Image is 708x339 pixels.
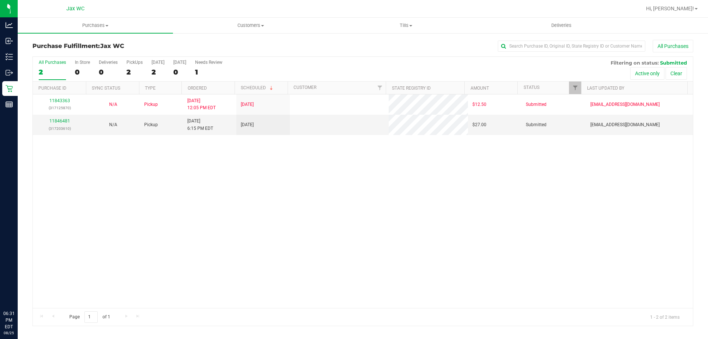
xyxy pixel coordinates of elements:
[498,41,645,52] input: Search Purchase ID, Original ID, State Registry ID or Customer Name...
[75,60,90,65] div: In Store
[7,280,29,302] iframe: Resource center
[3,330,14,336] p: 08/25
[152,68,164,76] div: 2
[173,18,328,33] a: Customers
[6,21,13,29] inline-svg: Analytics
[109,121,117,128] button: N/A
[541,22,582,29] span: Deliveries
[6,101,13,108] inline-svg: Reports
[99,60,118,65] div: Deliveries
[144,121,158,128] span: Pickup
[526,101,546,108] span: Submitted
[195,60,222,65] div: Needs Review
[195,68,222,76] div: 1
[484,18,639,33] a: Deliveries
[472,101,486,108] span: $12.50
[18,22,173,29] span: Purchases
[39,68,66,76] div: 2
[526,121,546,128] span: Submitted
[6,37,13,45] inline-svg: Inbound
[392,86,431,91] a: State Registry ID
[646,6,694,11] span: Hi, [PERSON_NAME]!
[126,60,143,65] div: PickUps
[590,101,660,108] span: [EMAIL_ADDRESS][DOMAIN_NAME]
[173,22,328,29] span: Customers
[644,311,686,322] span: 1 - 2 of 2 items
[173,68,186,76] div: 0
[660,60,687,66] span: Submitted
[32,43,253,49] h3: Purchase Fulfillment:
[109,122,117,127] span: Not Applicable
[92,86,120,91] a: Sync Status
[329,22,483,29] span: Tills
[187,97,216,111] span: [DATE] 12:05 PM EDT
[100,42,124,49] span: Jax WC
[587,86,624,91] a: Last Updated By
[99,68,118,76] div: 0
[37,104,82,111] p: (317125870)
[328,18,483,33] a: Tills
[126,68,143,76] div: 2
[144,101,158,108] span: Pickup
[187,118,213,132] span: [DATE] 6:15 PM EDT
[109,102,117,107] span: Not Applicable
[109,101,117,108] button: N/A
[37,125,82,132] p: (317203610)
[569,82,581,94] a: Filter
[630,67,664,80] button: Active only
[590,121,660,128] span: [EMAIL_ADDRESS][DOMAIN_NAME]
[152,60,164,65] div: [DATE]
[63,311,116,323] span: Page of 1
[471,86,489,91] a: Amount
[145,86,156,91] a: Type
[3,310,14,330] p: 06:31 PM EDT
[666,67,687,80] button: Clear
[75,68,90,76] div: 0
[66,6,84,12] span: Jax WC
[472,121,486,128] span: $27.00
[38,86,66,91] a: Purchase ID
[49,118,70,124] a: 11846481
[294,85,316,90] a: Customer
[241,101,254,108] span: [DATE]
[84,311,98,323] input: 1
[524,85,539,90] a: Status
[39,60,66,65] div: All Purchases
[6,53,13,60] inline-svg: Inventory
[49,98,70,103] a: 11843363
[6,69,13,76] inline-svg: Outbound
[241,85,274,90] a: Scheduled
[374,82,386,94] a: Filter
[241,121,254,128] span: [DATE]
[611,60,659,66] span: Filtering on status:
[6,85,13,92] inline-svg: Retail
[188,86,207,91] a: Ordered
[173,60,186,65] div: [DATE]
[18,18,173,33] a: Purchases
[653,40,693,52] button: All Purchases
